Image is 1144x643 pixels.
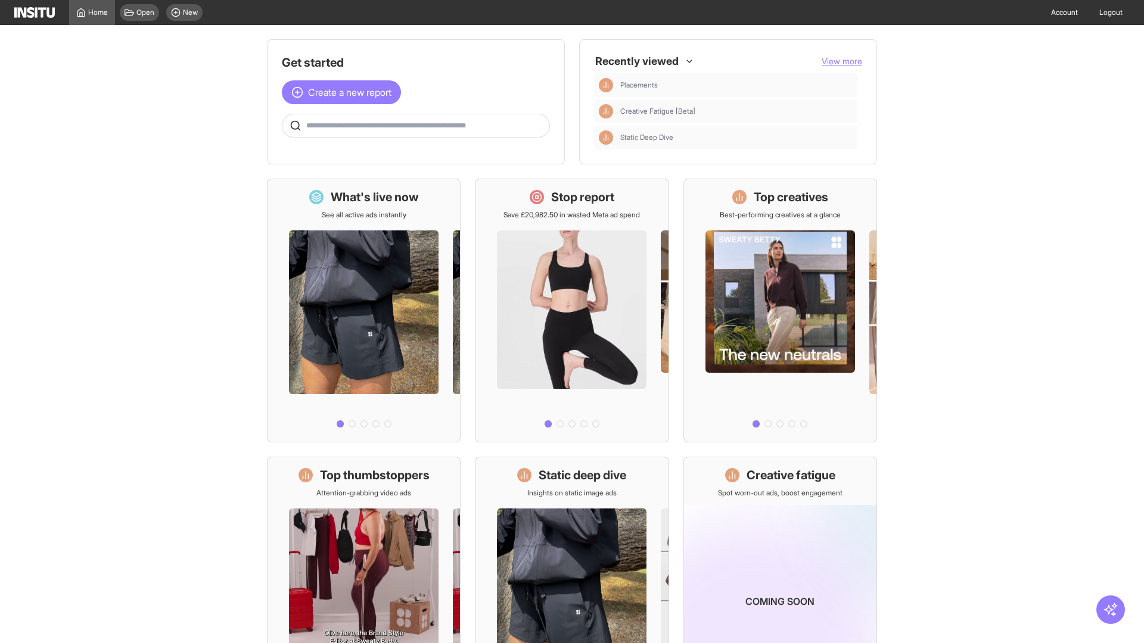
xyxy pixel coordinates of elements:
[620,107,853,116] span: Creative Fatigue [Beta]
[503,210,640,220] p: Save £20,982.50 in wasted Meta ad spend
[14,7,55,18] img: Logo
[620,80,853,90] span: Placements
[320,467,430,483] h1: Top thumbstoppers
[316,488,411,498] p: Attention-grabbing video ads
[88,8,108,17] span: Home
[331,189,419,205] h1: What's live now
[308,85,391,99] span: Create a new report
[267,179,461,442] a: What's live nowSee all active ads instantly
[822,56,862,66] span: View more
[599,104,613,118] div: Insights
[475,179,669,442] a: Stop reportSave £20,982.50 in wasted Meta ad spend
[183,8,198,17] span: New
[599,130,613,145] div: Insights
[620,107,695,116] span: Creative Fatigue [Beta]
[754,189,828,205] h1: Top creatives
[620,133,853,142] span: Static Deep Dive
[720,210,841,220] p: Best-performing creatives at a glance
[322,210,406,220] p: See all active ads instantly
[136,8,154,17] span: Open
[539,467,626,483] h1: Static deep dive
[620,80,658,90] span: Placements
[620,133,673,142] span: Static Deep Dive
[599,78,613,92] div: Insights
[683,179,877,442] a: Top creativesBest-performing creatives at a glance
[282,54,550,71] h1: Get started
[282,80,401,104] button: Create a new report
[822,55,862,67] button: View more
[551,189,614,205] h1: Stop report
[527,488,617,498] p: Insights on static image ads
